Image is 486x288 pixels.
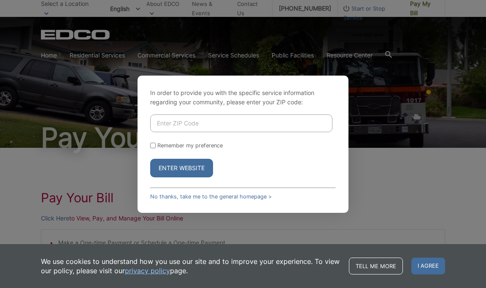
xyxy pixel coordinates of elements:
[150,88,336,107] p: In order to provide you with the specific service information regarding your community, please en...
[411,258,445,274] span: I agree
[125,266,170,275] a: privacy policy
[157,142,223,149] label: Remember my preference
[150,159,213,177] button: Enter Website
[150,193,272,200] a: No thanks, take me to the general homepage >
[41,257,340,275] p: We use cookies to understand how you use our site and to improve your experience. To view our pol...
[349,258,403,274] a: Tell me more
[150,114,332,132] input: Enter ZIP Code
